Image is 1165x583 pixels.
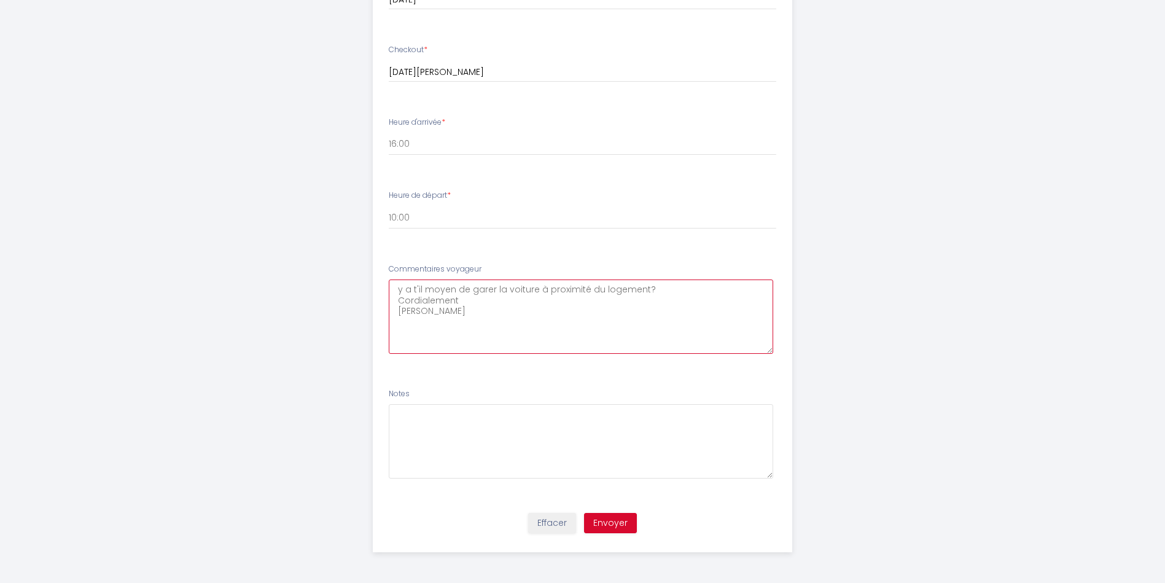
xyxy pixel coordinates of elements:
label: Notes [389,388,410,400]
label: Heure d'arrivée [389,117,445,128]
label: Heure de départ [389,190,451,202]
button: Effacer [528,513,576,534]
label: Commentaires voyageur [389,264,481,275]
label: Checkout [389,44,427,56]
button: Envoyer [584,513,637,534]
